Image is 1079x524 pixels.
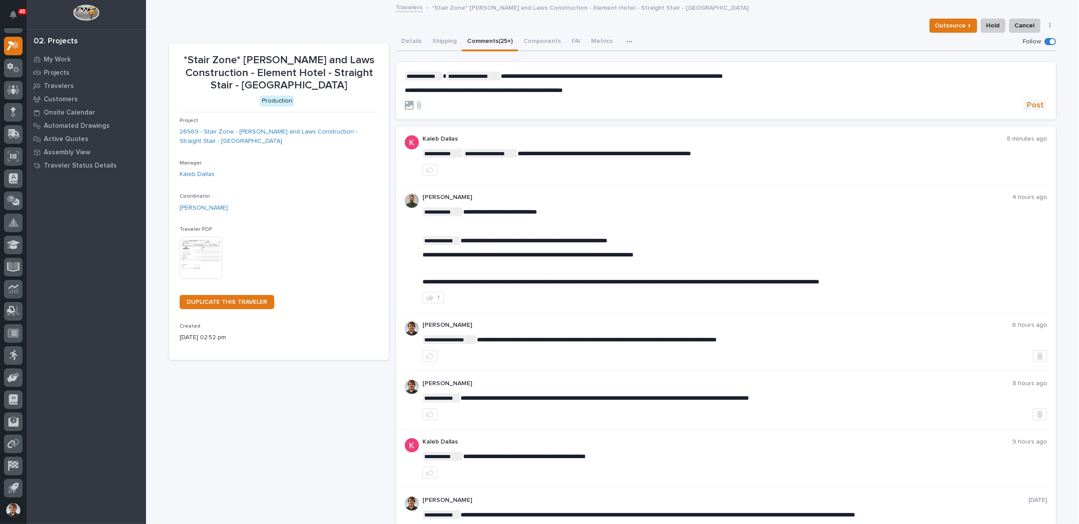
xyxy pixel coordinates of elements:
div: 02. Projects [34,37,78,46]
img: AOh14GhWdCmNGdrYYOPqe-VVv6zVZj5eQYWy4aoH1XOH=s96-c [405,321,419,336]
a: Kaleb Dallas [180,170,215,179]
span: Coordinator [180,194,210,199]
button: Cancel [1009,19,1041,33]
a: Travelers [396,2,423,12]
p: 4 hours ago [1012,194,1047,201]
div: Production [260,96,294,107]
span: Project [180,118,198,123]
span: Post [1027,100,1044,111]
button: Shipping [427,33,462,51]
img: ACg8ocJFQJZtOpq0mXhEl6L5cbQXDkmdPAf0fdoBPnlMfqfX=s96-c [405,438,419,452]
button: Components [518,33,566,51]
a: Traveler Status Details [27,159,146,172]
p: [PERSON_NAME] [422,380,1013,387]
p: *Stair Zone* [PERSON_NAME] and Laws Construction - Element Hotel - Straight Stair - [GEOGRAPHIC_D... [180,54,378,92]
span: DUPLICATE THIS TRAVELER [187,299,267,305]
a: Projects [27,66,146,79]
a: Active Quotes [27,132,146,145]
div: Notifications48 [11,11,23,25]
button: like this post [422,350,438,362]
p: Traveler Status Details [44,162,117,170]
button: Delete post [1033,409,1047,420]
p: My Work [44,56,71,64]
a: DUPLICATE THIS TRAVELER [180,295,274,309]
button: like this post [422,467,438,478]
p: 48 [19,8,25,15]
button: 1 [422,292,444,303]
button: Delete post [1033,350,1047,362]
p: [PERSON_NAME] [422,321,1012,329]
p: Kaleb Dallas [422,135,1007,143]
a: Assembly View [27,145,146,159]
p: 8 minutes ago [1007,135,1047,143]
div: 1 [437,295,440,301]
a: [PERSON_NAME] [180,203,228,213]
button: Outsource ↑ [929,19,977,33]
span: Cancel [1015,20,1035,31]
img: ACg8ocJFQJZtOpq0mXhEl6L5cbQXDkmdPAf0fdoBPnlMfqfX=s96-c [405,135,419,149]
p: Customers [44,96,78,103]
span: Created [180,324,200,329]
p: 9 hours ago [1012,438,1047,446]
p: Projects [44,69,69,77]
p: [DATE] [1029,497,1047,504]
button: Post [1023,100,1047,111]
button: Hold [981,19,1006,33]
a: 26569 - Stair Zone - [PERSON_NAME] and Laws Construction - Straight Stair - [GEOGRAPHIC_DATA] [180,127,378,146]
img: Workspace Logo [73,4,99,21]
p: [PERSON_NAME] [422,194,1012,201]
p: [PERSON_NAME] [422,497,1029,504]
button: Notifications [4,5,23,24]
a: Onsite Calendar [27,106,146,119]
p: 6 hours ago [1012,321,1047,329]
p: Assembly View [44,149,90,157]
img: AOh14GhWdCmNGdrYYOPqe-VVv6zVZj5eQYWy4aoH1XOH=s96-c [405,497,419,511]
button: Comments (25+) [462,33,518,51]
p: Onsite Calendar [44,109,95,117]
button: like this post [422,409,438,420]
span: Outsource ↑ [935,20,971,31]
img: AOh14GhWdCmNGdrYYOPqe-VVv6zVZj5eQYWy4aoH1XOH=s96-c [405,380,419,394]
span: Hold [987,20,1000,31]
p: 8 hours ago [1013,380,1047,387]
a: Travelers [27,79,146,92]
button: users-avatar [4,501,23,520]
p: Kaleb Dallas [422,438,1012,446]
button: FAI [566,33,586,51]
p: Active Quotes [44,135,88,143]
p: Follow [1023,38,1041,46]
p: *Stair Zone* [PERSON_NAME] and Laws Construction - Element Hotel - Straight Stair - [GEOGRAPHIC_D... [433,2,749,12]
a: Customers [27,92,146,106]
span: Traveler PDF [180,227,212,232]
p: Automated Drawings [44,122,110,130]
button: like this post [422,164,438,176]
button: Metrics [586,33,618,51]
a: Automated Drawings [27,119,146,132]
span: Manager [180,161,202,166]
button: Details [396,33,427,51]
p: Travelers [44,82,74,90]
p: [DATE] 02:52 pm [180,333,378,342]
a: My Work [27,53,146,66]
img: AATXAJw4slNr5ea0WduZQVIpKGhdapBAGQ9xVsOeEvl5=s96-c [405,194,419,208]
